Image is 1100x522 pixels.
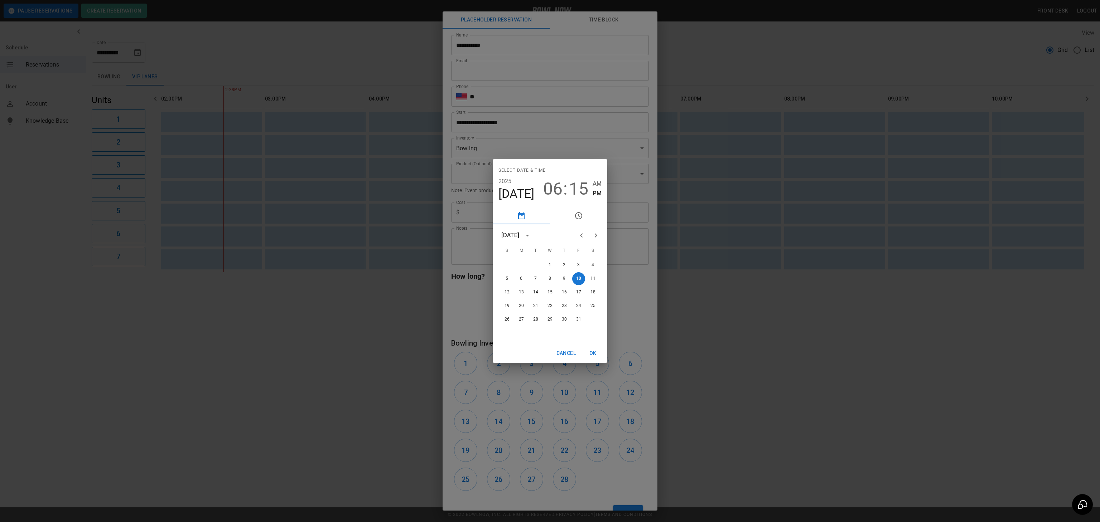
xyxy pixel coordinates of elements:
button: 29 [544,313,556,326]
button: pick time [550,207,607,224]
span: Thursday [558,244,571,258]
div: [DATE] [501,231,519,240]
button: 27 [515,313,528,326]
button: 14 [529,286,542,299]
span: Select date & time [498,165,546,176]
button: 9 [558,272,571,285]
button: 15 [544,286,556,299]
button: Previous month [574,228,589,243]
button: 6 [515,272,528,285]
button: calendar view is open, switch to year view [521,229,534,242]
span: Tuesday [529,244,542,258]
button: Next month [589,228,603,243]
span: Monday [515,244,528,258]
button: 5 [501,272,513,285]
button: 23 [558,299,571,312]
button: 26 [501,313,513,326]
button: Cancel [554,347,579,360]
span: : [563,179,568,199]
button: 17 [572,286,585,299]
button: 8 [544,272,556,285]
button: 28 [529,313,542,326]
button: 30 [558,313,571,326]
button: 20 [515,299,528,312]
span: Saturday [587,244,599,258]
button: AM [593,179,602,189]
button: 2 [558,259,571,272]
button: pick date [493,207,550,224]
button: 21 [529,299,542,312]
button: 15 [569,179,588,199]
button: 19 [501,299,513,312]
button: 7 [529,272,542,285]
button: 4 [587,259,599,272]
button: PM [593,189,602,198]
button: 12 [501,286,513,299]
span: Friday [572,244,585,258]
button: OK [582,347,604,360]
span: Wednesday [544,244,556,258]
button: 24 [572,299,585,312]
button: 06 [543,179,563,199]
button: [DATE] [498,186,535,201]
button: 18 [587,286,599,299]
button: 13 [515,286,528,299]
button: 2025 [498,176,512,186]
button: 11 [587,272,599,285]
button: 3 [572,259,585,272]
button: 16 [558,286,571,299]
button: 25 [587,299,599,312]
span: Sunday [501,244,513,258]
button: 22 [544,299,556,312]
button: 31 [572,313,585,326]
button: 1 [544,259,556,272]
button: 10 [572,272,585,285]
